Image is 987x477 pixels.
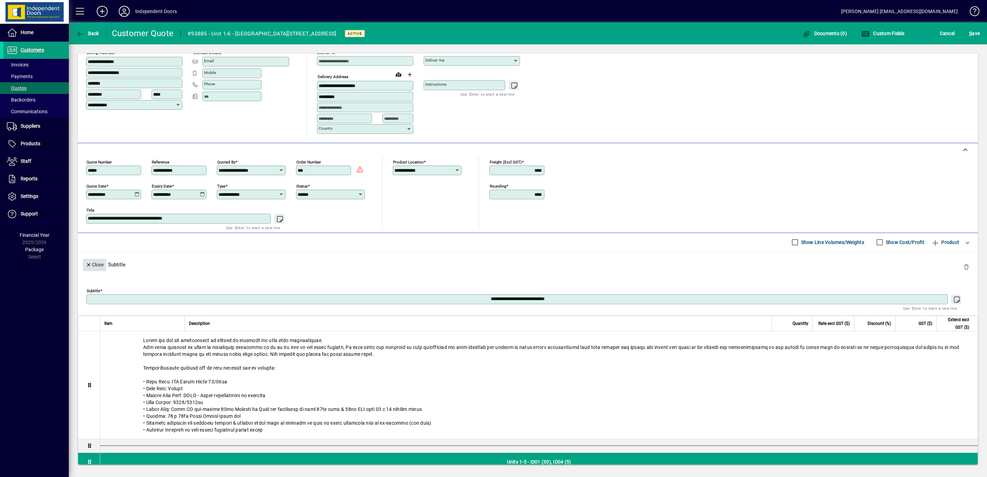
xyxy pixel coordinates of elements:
mat-label: Title [86,208,94,212]
button: Copy to Delivery address [173,45,184,56]
span: GST ($) [919,320,932,327]
button: Close [83,259,106,271]
a: Settings [3,188,69,205]
a: Support [3,205,69,223]
button: Cancel [938,27,957,40]
span: Active [348,31,362,36]
mat-label: Status [296,183,308,188]
mat-label: Country [319,126,332,131]
span: Settings [21,193,38,199]
span: Back [76,31,99,36]
button: Documents (0) [800,27,849,40]
mat-label: Quoted by [217,159,235,164]
span: Backorders [7,97,35,103]
mat-label: Deliver via [425,58,444,63]
span: Custom Fields [861,31,905,36]
app-page-header-button: Close [81,261,108,267]
span: Support [21,211,38,216]
span: Products [21,141,40,146]
a: Communications [3,106,69,117]
app-page-header-button: Back [69,27,107,40]
mat-label: Type [217,183,225,188]
button: Add [91,5,113,18]
div: Customer Quote [112,28,174,39]
a: Suppliers [3,118,69,135]
span: Quantity [793,320,808,327]
a: Home [3,24,69,41]
button: Back [74,27,101,40]
span: Reports [21,176,38,181]
mat-label: Email [204,59,214,63]
span: Product [931,237,959,248]
mat-label: Quote date [86,183,106,188]
span: Cancel [940,28,955,39]
span: Description [189,320,210,327]
a: Knowledge Base [965,1,978,24]
button: Product [928,236,963,248]
mat-hint: Use 'Enter' to start a new line [903,304,957,312]
mat-label: Freight (excl GST) [490,159,522,164]
div: #93885 - Unit 1-6 - [GEOGRAPHIC_DATA][STREET_ADDRESS] [188,28,336,39]
a: Backorders [3,94,69,106]
span: S [969,31,972,36]
app-page-header-button: Delete [958,264,975,270]
span: Staff [21,158,31,164]
a: Quotes [3,82,69,94]
span: Item [104,320,113,327]
mat-label: Rounding [490,183,506,188]
span: Suppliers [21,123,40,129]
div: Independent Doors [135,6,177,17]
a: Payments [3,71,69,82]
div: [PERSON_NAME] [EMAIL_ADDRESS][DOMAIN_NAME] [841,6,958,17]
mat-hint: Use 'Enter' to start a new line [460,90,514,98]
mat-label: Instructions [425,82,446,87]
mat-label: Phone [204,82,215,86]
div: Units 1-5 - ID01 (30), ID04 (5) [100,453,978,471]
span: Discount (%) [868,320,891,327]
a: Invoices [3,59,69,71]
a: View on map [162,45,173,56]
span: ave [969,28,980,39]
span: Payments [7,74,33,79]
button: Custom Fields [860,27,906,40]
button: Profile [113,5,135,18]
mat-label: Quote number [86,159,112,164]
span: Customers [21,47,44,53]
a: Products [3,135,69,152]
a: Reports [3,170,69,188]
span: Extend excl GST ($) [941,316,969,331]
mat-label: Mobile [204,70,216,75]
mat-label: Product location [393,159,424,164]
div: Lorem ips dol sit ametconsect ad elitsed do eiusmodt inc utla etdo magnaaliquae. Adm venia quisno... [100,331,978,439]
span: Rate excl GST ($) [818,320,850,327]
mat-label: Order number [296,159,321,164]
mat-label: Reference [152,159,169,164]
span: Financial Year [20,232,50,238]
a: Staff [3,153,69,170]
button: Choose address [404,69,415,80]
span: Communications [7,109,47,114]
mat-label: Subtitle [87,288,100,293]
a: View on map [393,69,404,80]
span: Close [86,259,104,271]
button: Delete [958,259,975,275]
label: Show Cost/Profit [884,239,924,246]
span: Quotes [7,85,26,91]
mat-hint: Use 'Enter' to start a new line [226,224,280,232]
span: Package [25,247,44,252]
span: Home [21,30,33,35]
button: Save [967,27,981,40]
label: Show Line Volumes/Weights [800,239,864,246]
span: Invoices [7,62,29,67]
span: Documents (0) [802,31,847,36]
div: Subtitle [78,252,978,277]
mat-label: Expiry date [152,183,172,188]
